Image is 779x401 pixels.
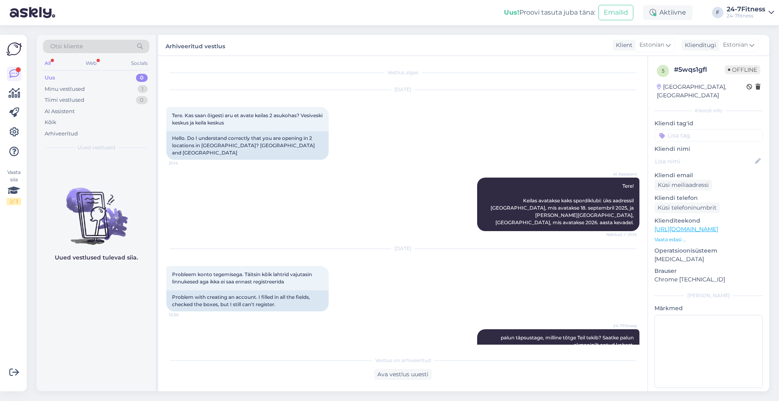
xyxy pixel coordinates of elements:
input: Lisa nimi [655,157,753,166]
p: Kliendi nimi [654,145,763,153]
div: 0 [136,96,148,104]
div: F [712,7,723,18]
span: Uued vestlused [77,144,115,151]
a: 24-7Fitness24-7fitness [727,6,774,19]
p: Märkmed [654,304,763,313]
p: Uued vestlused tulevad siia. [55,253,138,262]
span: 12:50 [169,312,199,318]
div: Kliendi info [654,107,763,114]
div: [DATE] [166,245,639,252]
p: Kliendi tag'id [654,119,763,128]
span: 21:14 [169,160,199,166]
input: Lisa tag [654,129,763,142]
div: 2 / 3 [6,198,21,205]
span: Probleem konto tegemisega. Täitsin kõik lahtrid vajutasin linnukesed aga ikka ei saa ennast regis... [172,271,313,285]
p: Vaata edasi ... [654,236,763,243]
p: Chrome [TECHNICAL_ID] [654,275,763,284]
label: Arhiveeritud vestlus [166,40,225,51]
div: Arhiveeritud [45,130,78,138]
div: Kõik [45,118,56,127]
div: Vestlus algas [166,69,639,76]
div: Web [84,58,98,69]
div: Küsi telefoninumbrit [654,202,720,213]
span: Offline [725,65,760,74]
div: Uus [45,74,55,82]
p: Operatsioonisüsteem [654,247,763,255]
div: 24-7Fitness [727,6,765,13]
a: [URL][DOMAIN_NAME] [654,225,718,233]
p: Brauser [654,267,763,275]
div: Ava vestlus uuesti [374,369,432,380]
div: 24-7fitness [727,13,765,19]
span: AI Assistent [607,171,637,177]
div: [GEOGRAPHIC_DATA], [GEOGRAPHIC_DATA] [657,83,747,100]
div: [PERSON_NAME] [654,292,763,299]
div: 0 [136,74,148,82]
span: Tere. Kas saan õigesti aru et avate keilas 2 asukohas? Vesiveski keskus ja keila keskus [172,112,324,126]
span: palun täpsustage, milline tõtge Teil tekib? Saatke palun ekraanipilt antud kohast. [501,335,635,348]
span: 5 [662,68,665,74]
img: No chats [37,173,156,246]
div: All [43,58,52,69]
div: Küsi meiliaadressi [654,180,712,191]
span: Estonian [639,41,664,49]
div: Aktiivne [643,5,693,20]
p: [MEDICAL_DATA] [654,255,763,264]
span: Vestlus on arhiveeritud [375,357,431,364]
img: Askly Logo [6,41,22,57]
div: 1 [138,85,148,93]
div: AI Assistent [45,107,75,116]
div: Klienditugi [682,41,716,49]
div: Tiimi vestlused [45,96,84,104]
div: # 5wqs1gfl [674,65,725,75]
p: Klienditeekond [654,217,763,225]
span: Estonian [723,41,748,49]
div: Minu vestlused [45,85,85,93]
p: Kliendi email [654,171,763,180]
span: 24-7Fitness [607,323,637,329]
div: [DATE] [166,86,639,93]
div: Proovi tasuta juba täna: [504,8,595,17]
span: Otsi kliente [50,42,83,51]
div: Klient [613,41,633,49]
button: Emailid [598,5,633,20]
span: Nähtud ✓ 21:14 [606,232,637,238]
b: Uus! [504,9,519,16]
div: Hello. Do I understand correctly that you are opening in 2 locations in [GEOGRAPHIC_DATA]? [GEOGR... [166,131,329,160]
div: Problem with creating an account. I filled in all the fields, checked the boxes, but I still can'... [166,290,329,311]
div: Vaata siia [6,169,21,205]
div: Socials [129,58,149,69]
p: Kliendi telefon [654,194,763,202]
